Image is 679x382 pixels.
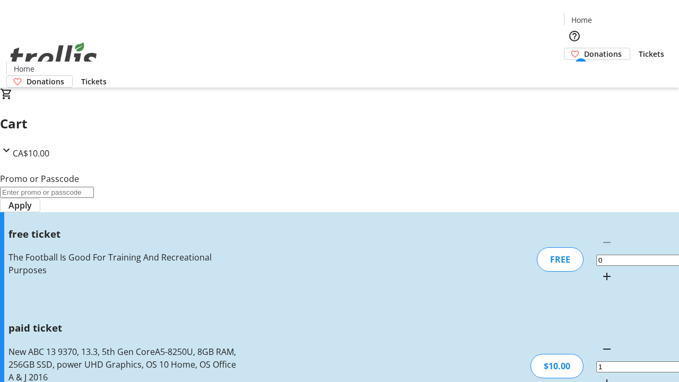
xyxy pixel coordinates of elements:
button: Increment by one [596,266,617,287]
h3: free ticket [8,227,240,241]
button: Help [564,25,585,47]
a: Tickets [630,48,673,59]
button: Cart [564,60,585,81]
a: Donations [6,75,73,88]
span: Apply [8,199,32,212]
a: Home [7,63,41,74]
span: Home [571,14,592,25]
a: Home [564,14,598,25]
a: Donations [564,48,630,60]
span: Donations [584,48,622,59]
div: The Football Is Good For Training And Recreational Purposes [8,251,240,276]
div: $10.00 [530,354,584,378]
img: Orient E2E Organization eZL6tGAG7r's Logo [6,31,101,84]
span: CA$10.00 [13,147,49,159]
span: Tickets [81,76,107,87]
h3: paid ticket [8,320,240,335]
span: Home [14,63,34,74]
span: Donations [27,76,64,87]
div: FREE [537,247,584,272]
a: Tickets [73,76,115,87]
span: Tickets [639,48,664,59]
button: Decrement by one [596,338,617,360]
